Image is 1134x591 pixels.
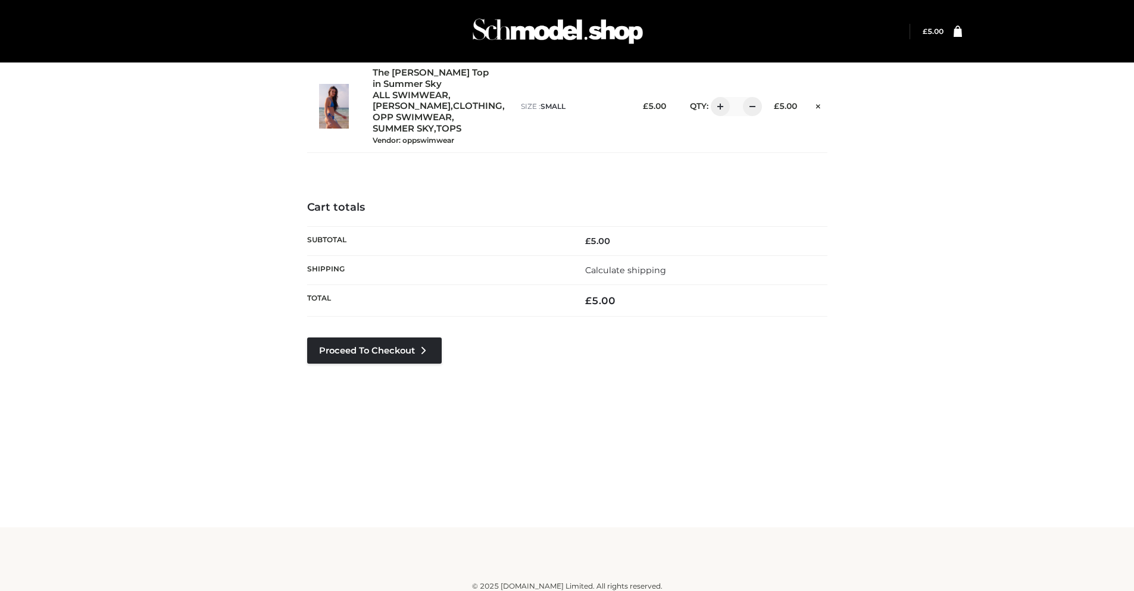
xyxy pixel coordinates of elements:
span: £ [585,236,591,246]
a: Proceed to Checkout [307,337,442,364]
a: Calculate shipping [585,265,666,276]
bdi: 5.00 [585,295,616,307]
span: £ [585,295,592,307]
th: Total [307,285,567,317]
a: SUMMER SKY [373,123,434,135]
span: £ [774,101,779,111]
span: SMALL [541,102,566,111]
bdi: 5.00 [774,101,797,111]
th: Subtotal [307,226,567,255]
bdi: 5.00 [585,236,610,246]
a: Remove this item [809,97,827,112]
small: Vendor: oppswimwear [373,136,454,145]
a: TOPS [436,123,461,135]
a: OPP SWIMWEAR [373,112,452,123]
a: The [PERSON_NAME] Top in Summer Sky [373,67,495,90]
img: Schmodel Admin 964 [468,8,647,55]
span: £ [643,101,648,111]
p: size : [521,101,623,112]
div: , , , , , [373,67,509,145]
th: Shipping [307,256,567,285]
a: £5.00 [923,27,944,36]
bdi: 5.00 [643,101,666,111]
a: ALL SWIMWEAR [373,90,448,101]
div: QTY: [678,97,754,116]
span: £ [923,27,927,36]
h4: Cart totals [307,201,827,214]
a: CLOTHING [453,101,502,112]
bdi: 5.00 [923,27,944,36]
a: [PERSON_NAME] [373,101,451,112]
